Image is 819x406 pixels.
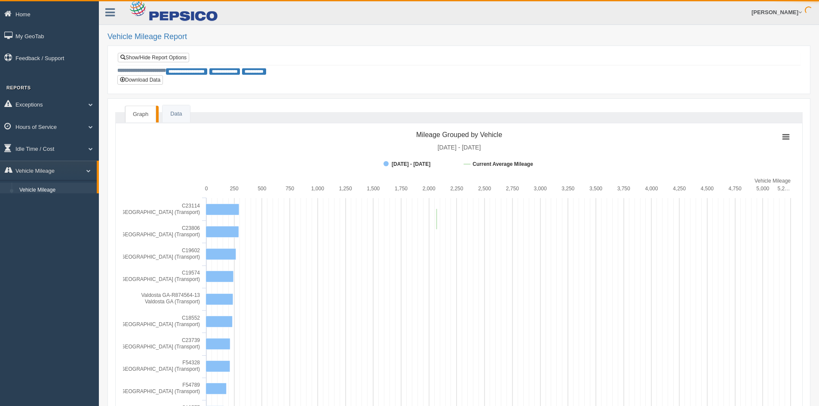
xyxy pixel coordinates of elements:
[423,186,436,192] text: 2,000
[182,315,200,321] tspan: C18552
[756,186,769,192] text: 5,000
[145,299,200,305] tspan: Valdosta GA (Transport)
[478,186,491,192] text: 2,500
[90,254,200,260] tspan: Jacksonville [GEOGRAPHIC_DATA] (Transport)
[472,161,533,167] tspan: Current Average Mileage
[392,161,430,167] tspan: [DATE] - [DATE]
[285,186,294,192] text: 750
[182,270,200,276] tspan: C19574
[645,186,658,192] text: 4,000
[534,186,547,192] text: 3,000
[182,203,200,209] tspan: C23114
[395,186,408,192] text: 1,750
[777,186,790,192] tspan: 5,2…
[182,360,200,366] tspan: F54328
[182,382,200,388] tspan: F54789
[230,186,239,192] text: 250
[311,186,324,192] text: 1,000
[15,183,97,198] a: Vehicle Mileage
[90,209,200,215] tspan: Jacksonville [GEOGRAPHIC_DATA] (Transport)
[141,292,200,298] tspan: Valdosta GA-R874564-13
[701,186,714,192] text: 4,500
[90,366,200,372] tspan: Jacksonville [GEOGRAPHIC_DATA] (Transport)
[673,186,686,192] text: 4,250
[729,186,742,192] text: 4,750
[90,344,200,350] tspan: Jacksonville [GEOGRAPHIC_DATA] (Transport)
[182,337,200,343] tspan: C23739
[258,186,266,192] text: 500
[450,186,463,192] text: 2,250
[182,247,200,253] tspan: C19602
[589,186,602,192] text: 3,500
[125,106,156,123] a: Graph
[755,178,791,184] tspan: Vehicle Mileage
[561,186,574,192] text: 3,250
[506,186,519,192] text: 2,750
[182,225,200,231] tspan: C23806
[90,388,200,394] tspan: Jacksonville [GEOGRAPHIC_DATA] (Transport)
[90,232,200,238] tspan: Jacksonville [GEOGRAPHIC_DATA] (Transport)
[90,321,200,327] tspan: Jacksonville [GEOGRAPHIC_DATA] (Transport)
[163,105,190,123] a: Data
[617,186,630,192] text: 3,750
[107,33,810,41] h2: Vehicle Mileage Report
[416,131,502,138] tspan: Mileage Grouped by Vehicle
[339,186,352,192] text: 1,250
[90,276,200,282] tspan: Jacksonville [GEOGRAPHIC_DATA] (Transport)
[205,186,208,192] text: 0
[117,75,163,85] button: Download Data
[367,186,380,192] text: 1,500
[118,53,189,62] a: Show/Hide Report Options
[438,144,481,151] tspan: [DATE] - [DATE]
